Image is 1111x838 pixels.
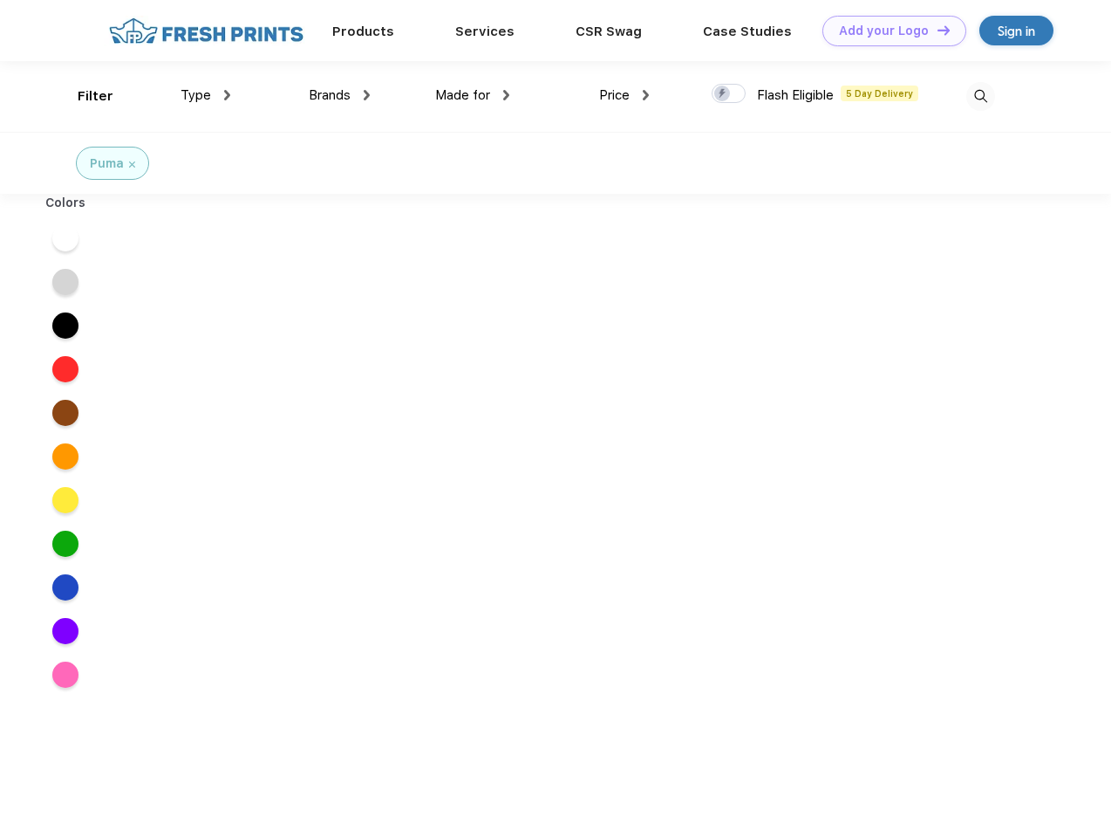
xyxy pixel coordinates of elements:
[455,24,515,39] a: Services
[309,87,351,103] span: Brands
[129,161,135,168] img: filter_cancel.svg
[181,87,211,103] span: Type
[998,21,1035,41] div: Sign in
[78,86,113,106] div: Filter
[576,24,642,39] a: CSR Swag
[839,24,929,38] div: Add your Logo
[937,25,950,35] img: DT
[332,24,394,39] a: Products
[90,155,124,173] div: Puma
[643,90,649,100] img: dropdown.png
[224,90,230,100] img: dropdown.png
[841,86,918,101] span: 5 Day Delivery
[435,87,490,103] span: Made for
[966,82,995,111] img: desktop_search.svg
[364,90,370,100] img: dropdown.png
[599,87,630,103] span: Price
[757,87,834,103] span: Flash Eligible
[104,16,309,46] img: fo%20logo%202.webp
[32,194,99,212] div: Colors
[503,90,509,100] img: dropdown.png
[979,16,1053,45] a: Sign in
